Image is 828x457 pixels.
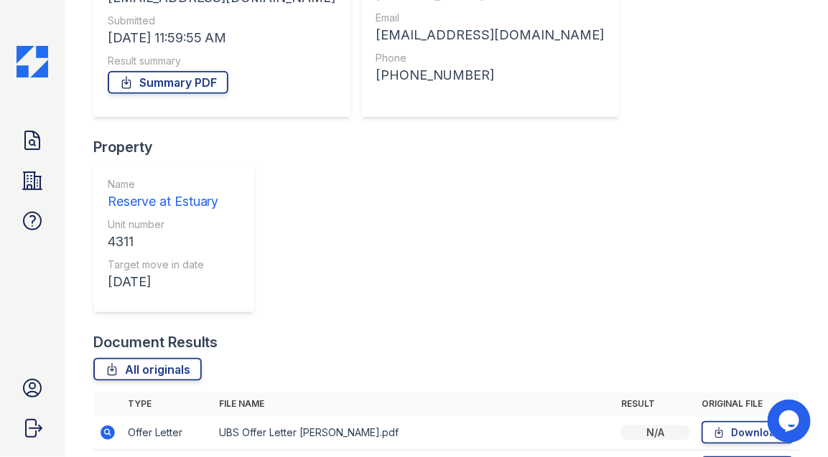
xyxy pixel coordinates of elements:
[696,392,799,415] th: Original file
[122,415,214,451] td: Offer Letter
[108,177,219,212] a: Name Reserve at Estuary
[702,421,794,444] a: Download
[93,332,218,352] div: Document Results
[376,65,605,85] div: [PHONE_NUMBER]
[108,272,219,292] div: [DATE]
[621,425,690,440] div: N/A
[122,392,214,415] th: Type
[93,137,266,157] div: Property
[214,392,615,415] th: File name
[768,400,814,443] iframe: chat widget
[214,415,615,451] td: UBS Offer Letter [PERSON_NAME].pdf
[17,46,48,77] img: CE_Icon_Blue-c292c112584629df590d857e76928e9f676e5b41ef8f769ba2f05ee15b207248.png
[108,177,219,192] div: Name
[376,51,605,65] div: Phone
[93,358,202,381] a: All originals
[108,28,336,48] div: [DATE] 11:59:55 AM
[376,25,605,45] div: [EMAIL_ADDRESS][DOMAIN_NAME]
[108,14,336,28] div: Submitted
[615,392,696,415] th: Result
[108,54,336,68] div: Result summary
[376,11,605,25] div: Email
[108,258,219,272] div: Target move in date
[108,217,219,232] div: Unit number
[108,192,219,212] div: Reserve at Estuary
[108,232,219,252] div: 4311
[108,71,228,94] a: Summary PDF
